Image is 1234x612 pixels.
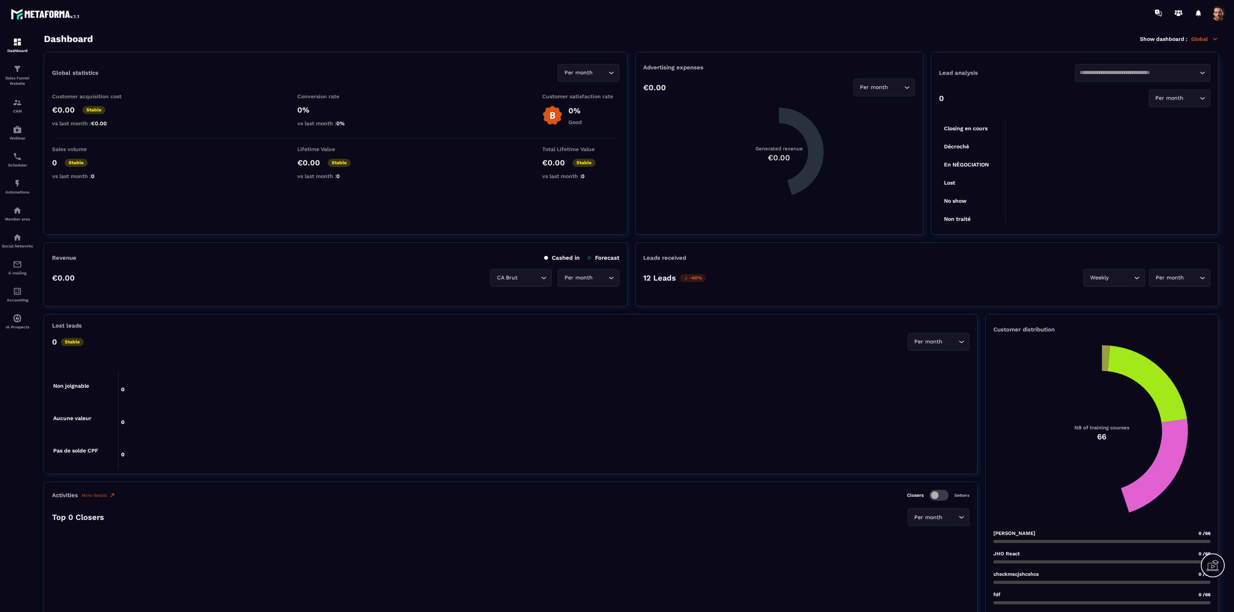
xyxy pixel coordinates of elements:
p: 0 [939,94,944,103]
p: Show dashboard : [1140,36,1187,42]
tspan: Non traité [944,216,971,222]
div: Search for option [1075,64,1210,82]
p: Dashboard [2,49,33,53]
div: Search for option [1083,269,1145,287]
p: Automations [2,190,33,194]
p: Total Lifetime Value [542,146,619,152]
p: Activities [52,492,78,499]
p: Good [568,119,582,125]
img: automations [13,314,22,323]
p: 0% [568,106,582,115]
p: Scheduler [2,163,33,167]
a: social-networksocial-networkSocial Networks [2,227,33,254]
div: Search for option [1149,89,1210,107]
tspan: Aucune valeur [53,415,91,421]
p: Top 0 Closers [52,513,104,522]
span: 0 [581,173,585,179]
span: 0 /66 [1199,572,1210,577]
input: Search for option [890,83,902,92]
div: Search for option [908,333,969,351]
p: Stable [83,106,105,114]
img: scheduler [13,152,22,161]
p: vs last month : [297,120,374,126]
div: Search for option [490,269,552,287]
img: narrow-up-right-o.6b7c60e2.svg [109,492,115,498]
img: automations [13,179,22,188]
p: Closers [907,493,924,498]
p: IA Prospects [2,325,33,329]
div: Search for option [558,64,619,82]
div: Search for option [908,508,969,526]
p: Customer satisfaction rate [542,93,619,99]
span: Per month [563,69,594,77]
a: formationformationCRM [2,92,33,119]
p: Advertising expenses [643,64,915,71]
p: CRM [2,109,33,113]
input: Search for option [1185,274,1198,282]
p: Conversion rate [297,93,374,99]
div: Search for option [1149,269,1210,287]
a: automationsautomationsMember area [2,200,33,227]
p: Stable [65,159,88,167]
input: Search for option [594,274,607,282]
span: Weekly [1088,274,1110,282]
p: chsckmscjshcshcs [993,571,1039,577]
p: 12 Leads [643,273,676,282]
tspan: Non joignable [53,383,89,389]
p: Member area [2,217,33,221]
p: 0 [52,337,57,346]
p: vs last month : [297,173,374,179]
input: Search for option [1110,274,1132,282]
img: formation [13,64,22,74]
span: Per month [1154,94,1185,103]
img: accountant [13,287,22,296]
tspan: Lost [944,180,955,186]
span: 0 /66 [1199,551,1210,557]
a: accountantaccountantAccounting [2,281,33,308]
p: Global [1191,35,1219,42]
p: fdf [993,592,1000,597]
div: Search for option [853,79,915,96]
a: formationformationSales Funnel Website [2,59,33,92]
span: 0 [91,173,94,179]
p: €0.00 [52,105,75,114]
p: €0.00 [643,83,666,92]
span: Per month [913,338,944,346]
p: E-mailing [2,271,33,275]
img: social-network [13,233,22,242]
span: Per month [913,513,944,522]
p: €0.00 [297,158,320,167]
a: automationsautomationsAutomations [2,173,33,200]
img: formation [13,98,22,107]
p: Sales Funnel Website [2,76,33,86]
span: 0% [336,120,345,126]
span: CA Brut [495,274,519,282]
p: Social Networks [2,244,33,248]
p: vs last month : [52,120,129,126]
p: Revenue [52,254,76,261]
a: emailemailE-mailing [2,254,33,281]
img: formation [13,37,22,47]
span: €0.00 [91,120,107,126]
input: Search for option [594,69,607,77]
p: Stable [61,338,84,346]
p: -60% [680,274,706,282]
p: Customer acquisition cost [52,93,129,99]
img: automations [13,125,22,134]
p: Customer distribution [993,326,1210,333]
p: Global statistics [52,69,98,76]
p: Stable [573,159,595,167]
p: 0 [52,158,57,167]
p: Lifetime Value [297,146,374,152]
span: Per month [563,274,594,282]
span: 0 /66 [1199,592,1210,597]
img: b-badge-o.b3b20ee6.svg [542,105,563,126]
img: logo [11,7,80,21]
span: 0 [336,173,340,179]
tspan: Closing en cours [944,125,988,132]
p: Webinar [2,136,33,140]
p: €0.00 [542,158,565,167]
img: email [13,260,22,269]
p: vs last month : [542,173,619,179]
p: Stable [328,159,351,167]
